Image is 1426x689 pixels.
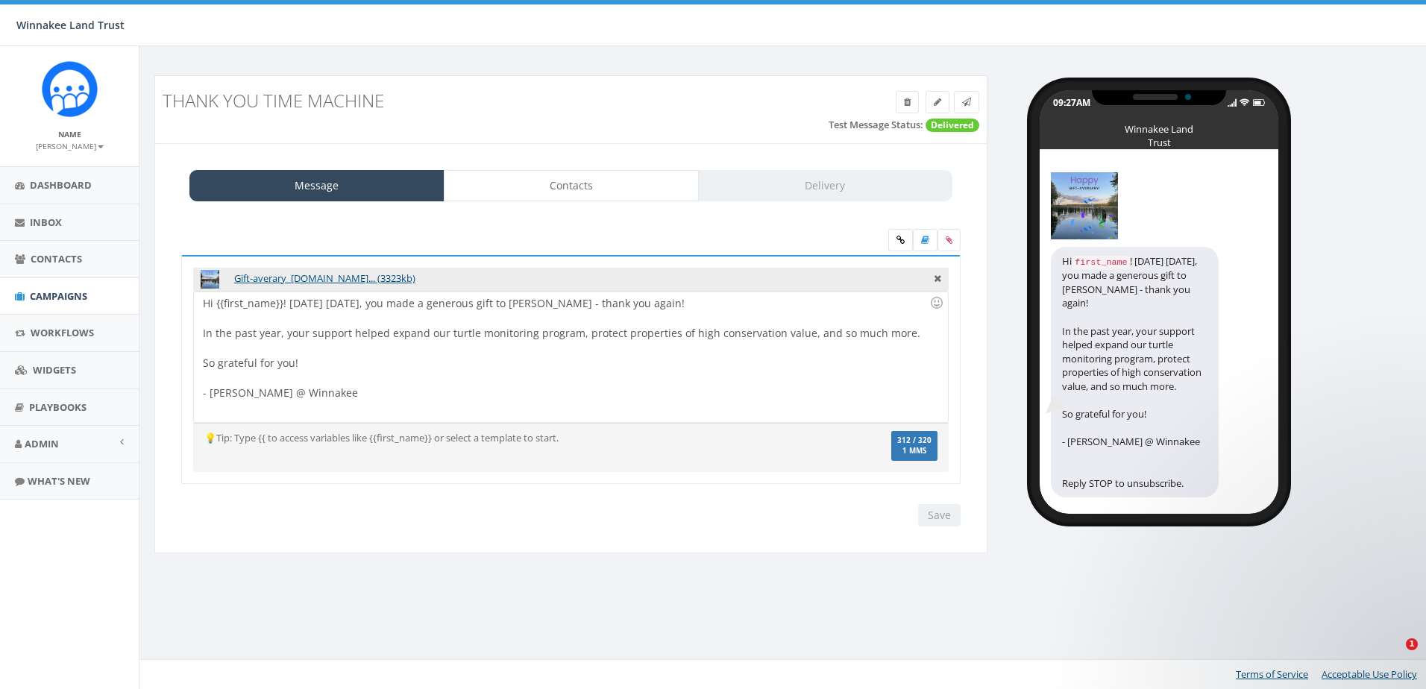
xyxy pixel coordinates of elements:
span: 312 / 320 [897,435,932,445]
label: Test Message Status: [829,118,923,132]
span: Workflows [31,326,94,339]
span: What's New [28,474,90,488]
a: Acceptable Use Policy [1322,667,1417,681]
div: Hi {{first_name}}! [DATE] [DATE], you made a generous gift to [PERSON_NAME] - thank you again! In... [194,292,947,422]
span: Widgets [33,363,76,377]
span: Playbooks [29,400,87,414]
label: Insert Template Text [913,229,937,251]
a: Contacts [444,170,699,201]
span: 1 [1406,638,1418,650]
code: first_name [1072,256,1130,269]
div: 💡Tip: Type {{ to access variables like {{first_name}} or select a template to start. [193,431,823,445]
img: Rally_Corp_Icon.png [42,61,98,117]
span: Inbox [30,215,62,229]
div: Hi ! [DATE] [DATE], you made a generous gift to [PERSON_NAME] - thank you again! In the past year... [1051,247,1219,498]
a: Gift-averary_[DOMAIN_NAME]... (3323kb) [234,271,415,285]
small: [PERSON_NAME] [36,141,104,151]
span: 1 MMS [897,447,932,455]
span: Send Test Message [962,95,971,108]
a: [PERSON_NAME] [36,139,104,152]
div: Winnakee Land Trust [1122,122,1196,130]
span: Dashboard [30,178,92,192]
span: Edit Campaign [934,95,941,108]
span: Admin [25,437,59,450]
span: Delete Campaign [904,95,911,108]
small: Name [58,129,81,139]
span: Campaigns [30,289,87,303]
span: Delivered [926,119,979,132]
iframe: Intercom live chat [1375,638,1411,674]
div: Use the TAB key to insert emoji faster [928,294,946,312]
span: Attach your media [937,229,961,251]
span: Contacts [31,252,82,265]
span: Winnakee Land Trust [16,18,125,32]
a: Message [189,170,445,201]
a: Terms of Service [1236,667,1308,681]
div: 09:27AM [1053,96,1090,109]
h3: Thank You Time Machine [163,91,770,110]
